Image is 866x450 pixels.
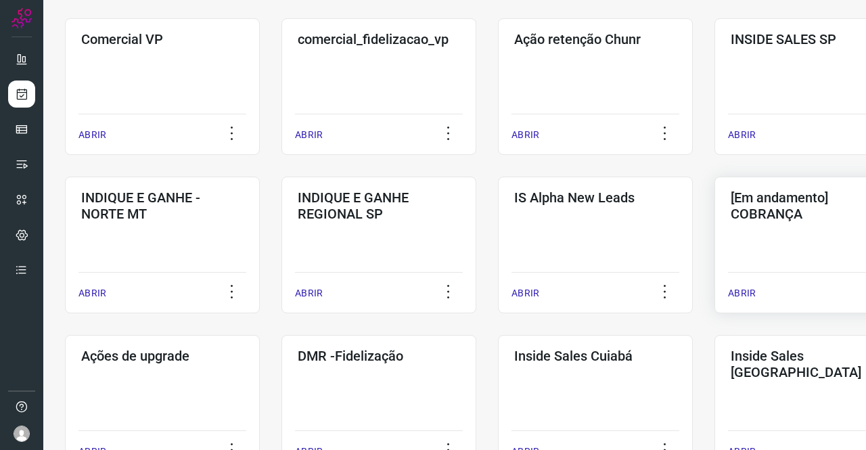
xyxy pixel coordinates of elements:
h3: comercial_fidelizacao_vp [298,31,460,47]
h3: Ação retenção Chunr [514,31,677,47]
p: ABRIR [511,286,539,300]
h3: INDIQUE E GANHE REGIONAL SP [298,189,460,222]
p: ABRIR [728,128,756,142]
h3: IS Alpha New Leads [514,189,677,206]
p: ABRIR [295,128,323,142]
img: Logo [12,8,32,28]
p: ABRIR [728,286,756,300]
h3: INDIQUE E GANHE - NORTE MT [81,189,244,222]
h3: Inside Sales Cuiabá [514,348,677,364]
p: ABRIR [78,128,106,142]
h3: DMR -Fidelização [298,348,460,364]
p: ABRIR [511,128,539,142]
p: ABRIR [295,286,323,300]
h3: Ações de upgrade [81,348,244,364]
img: avatar-user-boy.jpg [14,426,30,442]
p: ABRIR [78,286,106,300]
h3: Comercial VP [81,31,244,47]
